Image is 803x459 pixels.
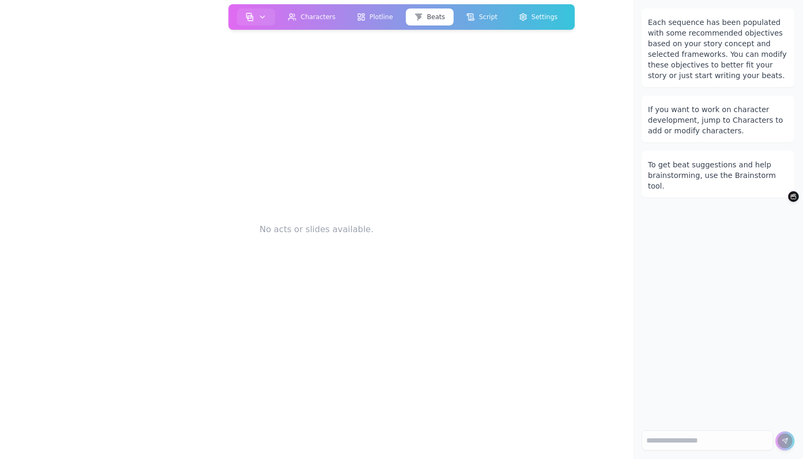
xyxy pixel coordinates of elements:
div: If you want to work on character development, jump to Characters to add or modify characters. [648,104,788,136]
button: Script [458,8,506,25]
button: Characters [279,8,344,25]
a: Beats [404,6,456,28]
span: No acts or slides available. [260,223,374,236]
button: Beats [406,8,454,25]
a: Script [456,6,508,28]
a: Plotline [346,6,404,28]
a: Settings [508,6,568,28]
button: Settings [510,8,566,25]
img: storyboard [245,13,254,21]
button: Plotline [348,8,401,25]
div: Each sequence has been populated with some recommended objectives based on your story concept and... [648,17,788,81]
div: To get beat suggestions and help brainstorming, use the Brainstorm tool. [648,159,788,191]
a: Characters [277,6,346,28]
button: Brainstorm [788,191,799,202]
